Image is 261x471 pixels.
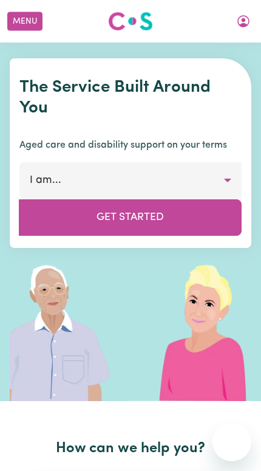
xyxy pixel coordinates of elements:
[7,12,42,31] button: Menu
[19,78,242,119] h1: The Service Built Around You
[19,162,242,199] button: I am...
[19,199,242,236] button: Get Started
[7,440,254,458] h2: How can we help you?
[108,10,153,32] img: Careseekers logo
[108,7,153,35] a: Careseekers logo
[19,138,242,153] p: Aged care and disability support on your terms
[231,11,256,32] button: My Account
[212,422,251,461] iframe: Button to launch messaging window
